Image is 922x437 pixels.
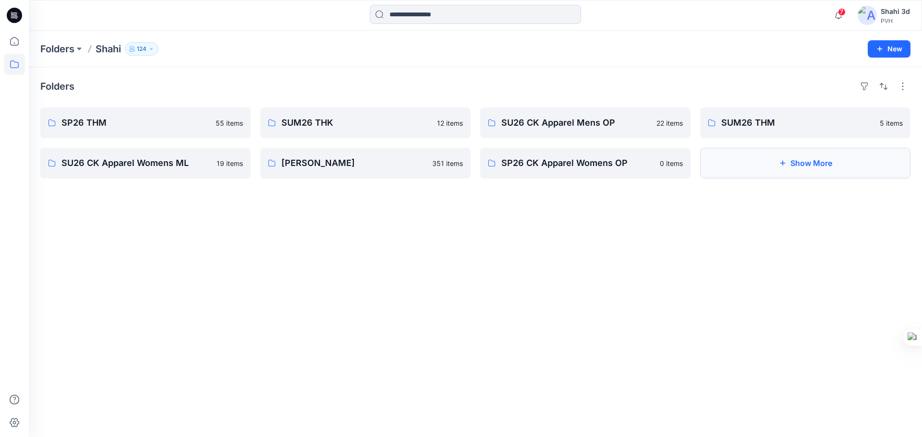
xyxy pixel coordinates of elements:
p: 55 items [216,118,243,128]
a: SU26 CK Apparel Womens ML19 items [40,148,251,178]
div: Shahi 3d [881,6,910,17]
p: 0 items [660,158,683,168]
a: SUM26 THK12 items [260,107,471,138]
div: PVH [881,17,910,24]
a: SUM26 THM5 items [700,107,910,138]
button: New [868,40,910,58]
a: SP26 THM55 items [40,107,251,138]
p: 351 items [432,158,463,168]
img: avatar [858,6,877,25]
p: 12 items [437,118,463,128]
p: [PERSON_NAME] [281,156,426,170]
p: SUM26 THM [721,116,874,130]
span: 7 [838,8,846,16]
p: SP26 THM [61,116,210,130]
h4: Folders [40,81,74,92]
a: SU26 CK Apparel Mens OP22 items [480,107,691,138]
p: SUM26 THK [281,116,431,130]
p: SU26 CK Apparel Womens ML [61,156,211,170]
p: 19 items [217,158,243,168]
button: Show More [700,148,910,178]
button: 124 [125,42,158,56]
p: SU26 CK Apparel Mens OP [501,116,651,130]
p: SP26 CK Apparel Womens OP [501,156,654,170]
p: 22 items [656,118,683,128]
p: Shahi [96,42,121,56]
p: 5 items [880,118,903,128]
a: Folders [40,42,74,56]
a: SP26 CK Apparel Womens OP0 items [480,148,691,178]
p: 124 [137,44,146,54]
a: [PERSON_NAME]351 items [260,148,471,178]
